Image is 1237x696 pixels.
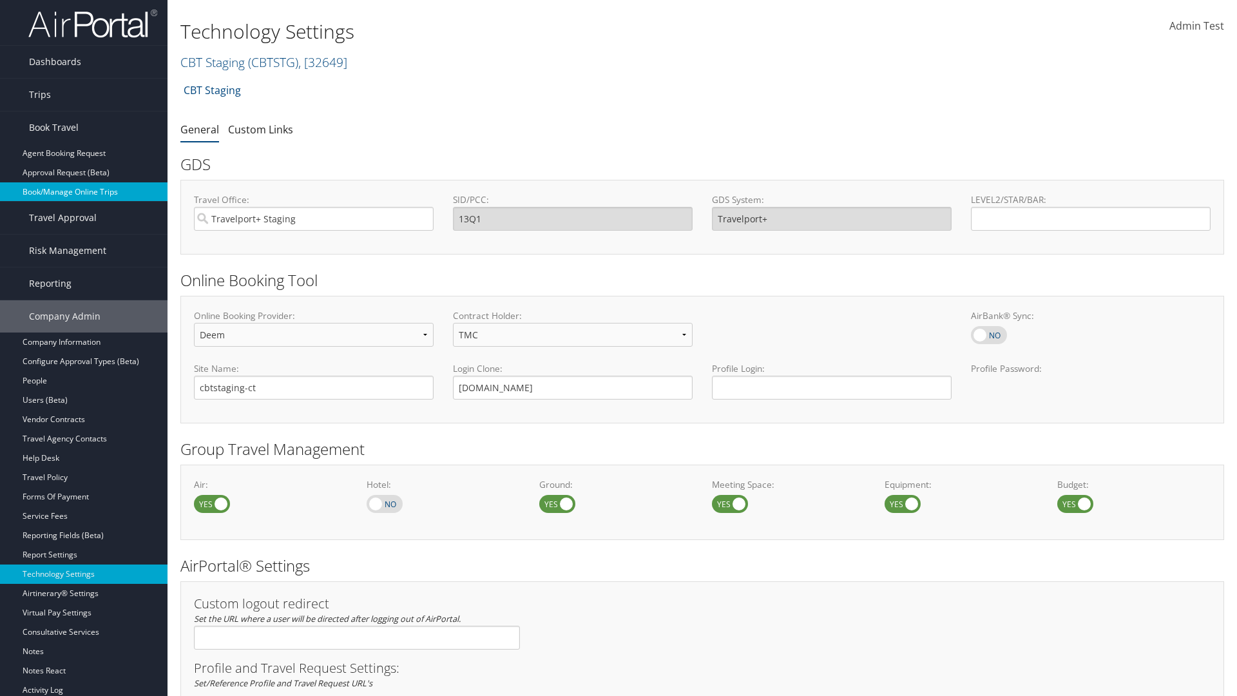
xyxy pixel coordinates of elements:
[180,153,1214,175] h2: GDS
[194,613,461,624] em: Set the URL where a user will be directed after logging out of AirPortal.
[184,77,241,103] a: CBT Staging
[712,478,865,491] label: Meeting Space:
[194,662,1211,675] h3: Profile and Travel Request Settings:
[28,8,157,39] img: airportal-logo.png
[971,309,1211,322] label: AirBank® Sync:
[1057,478,1211,491] label: Budget:
[453,362,693,375] label: Login Clone:
[194,597,520,610] h3: Custom logout redirect
[180,555,1224,577] h2: AirPortal® Settings
[180,122,219,137] a: General
[971,362,1211,399] label: Profile Password:
[228,122,293,137] a: Custom Links
[180,53,347,71] a: CBT Staging
[29,46,81,78] span: Dashboards
[180,269,1224,291] h2: Online Booking Tool
[180,438,1224,460] h2: Group Travel Management
[194,362,434,375] label: Site Name:
[971,326,1007,344] label: AirBank® Sync
[194,677,372,689] em: Set/Reference Profile and Travel Request URL's
[29,79,51,111] span: Trips
[29,235,106,267] span: Risk Management
[194,193,434,206] label: Travel Office:
[29,300,101,333] span: Company Admin
[194,478,347,491] label: Air:
[29,111,79,144] span: Book Travel
[194,309,434,322] label: Online Booking Provider:
[971,193,1211,206] label: LEVEL2/STAR/BAR:
[29,202,97,234] span: Travel Approval
[539,478,693,491] label: Ground:
[453,193,693,206] label: SID/PCC:
[1169,19,1224,33] span: Admin Test
[1169,6,1224,46] a: Admin Test
[712,193,952,206] label: GDS System:
[180,18,876,45] h1: Technology Settings
[712,376,952,400] input: Profile Login:
[712,362,952,399] label: Profile Login:
[29,267,72,300] span: Reporting
[367,478,520,491] label: Hotel:
[453,309,693,322] label: Contract Holder:
[248,53,298,71] span: ( CBTSTG )
[885,478,1038,491] label: Equipment:
[298,53,347,71] span: , [ 32649 ]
